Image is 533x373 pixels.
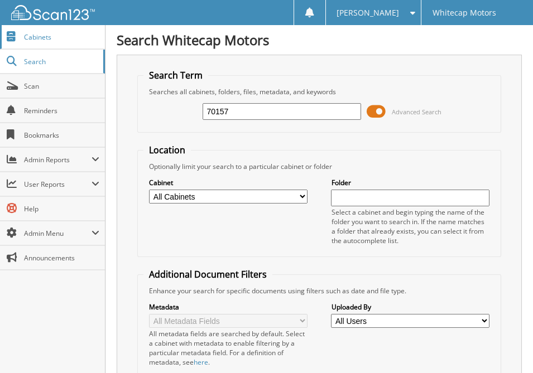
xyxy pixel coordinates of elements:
[143,69,208,81] legend: Search Term
[24,204,99,214] span: Help
[24,106,99,115] span: Reminders
[149,178,307,187] label: Cabinet
[143,268,272,280] legend: Additional Document Filters
[331,207,489,245] div: Select a cabinet and begin typing the name of the folder you want to search in. If the name match...
[331,302,489,312] label: Uploaded By
[433,9,496,16] span: Whitecap Motors
[11,5,95,20] img: scan123-logo-white.svg
[24,81,99,91] span: Scan
[24,32,99,42] span: Cabinets
[24,155,92,164] span: Admin Reports
[331,178,489,187] label: Folder
[24,130,99,140] span: Bookmarks
[143,144,191,156] legend: Location
[337,9,399,16] span: [PERSON_NAME]
[194,357,208,367] a: here
[24,229,92,238] span: Admin Menu
[24,57,98,66] span: Search
[149,302,307,312] label: Metadata
[117,31,522,49] h1: Search Whitecap Motors
[24,180,92,189] span: User Reports
[392,108,441,116] span: Advanced Search
[143,286,494,296] div: Enhance your search for specific documents using filters such as date and file type.
[143,87,494,96] div: Searches all cabinets, folders, files, metadata, and keywords
[143,162,494,171] div: Optionally limit your search to a particular cabinet or folder
[149,329,307,367] div: All metadata fields are searched by default. Select a cabinet with metadata to enable filtering b...
[24,253,99,263] span: Announcements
